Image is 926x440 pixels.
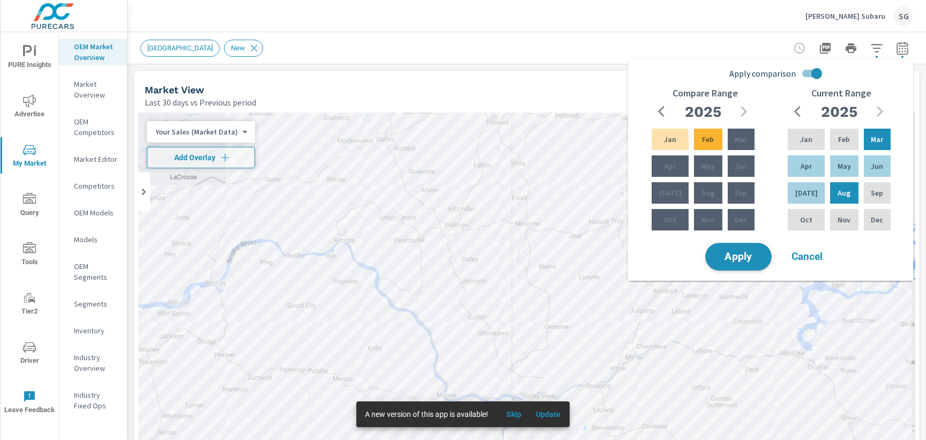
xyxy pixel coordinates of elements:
p: [DATE] [659,188,682,198]
button: Skip [497,406,531,423]
div: Competitors [59,178,127,194]
div: Your Sales (Market Data) [147,127,247,137]
p: Jun [735,161,747,171]
p: Feb [702,134,714,145]
button: Select Date Range [892,38,913,59]
p: Oct [664,214,676,225]
p: Nov [701,214,714,225]
h6: Current Range [811,88,871,99]
p: Industry Fixed Ops [74,390,118,411]
p: Dec [871,214,883,225]
p: Apr [664,161,676,171]
span: Update [535,409,561,419]
span: Driver [4,341,55,367]
p: Jun [871,161,883,171]
p: May [838,161,851,171]
span: New [225,44,251,52]
p: Apr [801,161,812,171]
p: Competitors [74,181,118,191]
button: Apply Filters [866,38,887,59]
span: Query [4,193,55,219]
button: Update [531,406,565,423]
p: Inventory [74,325,118,336]
button: Cancel [775,243,839,270]
p: Feb [838,134,850,145]
p: Segments [74,299,118,309]
div: nav menu [1,32,58,427]
button: Add Overlay [147,147,255,168]
button: Print Report [840,38,862,59]
span: PURE Insights [4,45,55,71]
p: OEM Segments [74,261,118,282]
p: Market Overview [74,79,118,100]
p: Market Editor [74,154,118,165]
span: Skip [501,409,527,419]
div: Market Editor [59,151,127,167]
span: Leave Feedback [4,390,55,416]
div: OEM Market Overview [59,39,127,65]
p: Nov [838,214,850,225]
button: Apply [705,243,772,271]
p: Aug [838,188,850,198]
p: OEM Models [74,207,118,218]
div: Industry Overview [59,349,127,376]
p: Aug [701,188,714,198]
div: New [224,40,263,57]
h2: 2025 [821,102,857,121]
span: My Market [4,144,55,170]
p: Last 30 days vs Previous period [145,96,256,109]
div: OEM Models [59,205,127,221]
p: OEM Market Overview [74,41,118,63]
p: Mar [735,134,747,145]
p: Dec [735,214,747,225]
span: Cancel [786,252,828,262]
div: Inventory [59,323,127,339]
span: Add Overlay [152,152,250,163]
div: Models [59,232,127,248]
h5: Market View [145,84,204,95]
h6: Compare Range [673,88,738,99]
p: May [701,161,715,171]
p: Your Sales (Market Data) [155,127,238,137]
p: OEM Competitors [74,116,118,138]
p: Industry Overview [74,352,118,374]
div: OEM Segments [59,258,127,285]
h2: 2025 [685,102,721,121]
div: Industry Fixed Ops [59,387,127,414]
p: Jan [664,134,676,145]
span: Tier2 [4,292,55,318]
span: Apply comparison [729,67,796,80]
p: Oct [800,214,812,225]
p: Sep [735,188,747,198]
button: "Export Report to PDF" [815,38,836,59]
div: Market Overview [59,76,127,103]
p: [PERSON_NAME] Subaru [805,11,885,21]
p: Jan [800,134,812,145]
p: Models [74,234,118,245]
div: Segments [59,296,127,312]
span: Tools [4,242,55,269]
p: [DATE] [795,188,818,198]
span: Advertise [4,94,55,121]
div: SG [894,6,913,26]
div: OEM Competitors [59,114,127,140]
span: Apply [716,252,760,262]
span: A new version of this app is available! [365,410,488,419]
p: Sep [871,188,883,198]
span: [GEOGRAPHIC_DATA] [141,44,219,52]
p: Mar [871,134,883,145]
